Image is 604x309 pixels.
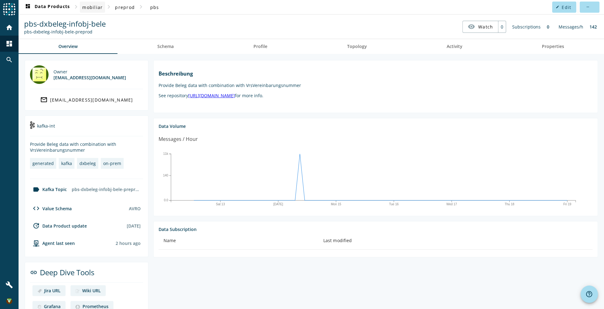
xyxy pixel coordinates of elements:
p: Provide Beleg data with combination with VrsVereinbarungsnummer [159,82,593,88]
div: on-prem [103,160,121,166]
mat-icon: label [32,186,40,193]
mat-icon: chevron_right [137,3,145,11]
div: agent-env-preprod [30,239,75,247]
th: Name [159,232,318,250]
img: spoud-logo.svg [3,3,15,15]
span: pbs-dxbeleg-infobj-bele [24,19,106,29]
text: 0.0 [164,198,168,202]
span: Watch [478,21,493,32]
div: Data Subscription [159,226,593,232]
div: Data Volume [159,123,593,129]
text: Sat 13 [216,202,225,206]
div: Messages/h [555,21,586,33]
div: Jira URL [44,288,61,294]
mat-icon: home [6,24,13,31]
div: 0 [544,21,552,33]
mat-icon: chevron_right [105,3,113,11]
span: Overview [58,44,78,49]
mat-icon: more_horiz [586,5,589,9]
img: 11564d625e1ef81f76cd95267eaef640 [6,298,12,304]
mat-icon: edit [556,5,559,9]
button: Edit [552,2,576,13]
mat-icon: search [6,56,13,63]
div: generated [32,160,54,166]
div: 0 [498,21,506,33]
text: 140 [163,174,168,177]
div: [DATE] [127,223,141,229]
button: mobiliar [80,2,105,13]
mat-icon: code [32,205,40,212]
span: Schema [157,44,174,49]
img: kafka-int [30,121,35,129]
div: Owner [53,69,126,75]
h1: Beschreibung [159,70,593,77]
div: Subscriptions [509,21,544,33]
mat-icon: chevron_right [72,3,80,11]
span: Profile [253,44,267,49]
img: mbx_301610@mobi.ch [30,65,49,84]
div: 142 [586,21,600,33]
text: [DATE] [273,202,283,206]
div: Messages / Hour [159,135,198,143]
a: deep dive imageWiki URL [70,285,106,296]
span: mobiliar [82,4,103,10]
text: Thu 18 [504,202,514,206]
text: Fri 19 [563,202,571,206]
div: dxbeleg [79,160,96,166]
div: Kafka Topic: pbs-dxbeleg-infobj-bele-preprod [24,29,106,35]
span: Data Products [24,3,70,11]
mat-icon: update [32,222,40,229]
div: Deep Dive Tools [30,267,143,283]
a: [URL][DOMAIN_NAME] [188,93,235,98]
div: [EMAIL_ADDRESS][DOMAIN_NAME] [53,75,126,81]
mat-icon: visibility [468,23,475,30]
span: Activity [446,44,462,49]
div: kafka [61,160,72,166]
img: deep dive image [75,289,80,293]
div: pbs-dxbeleg-infobj-bele-preprod [69,184,143,195]
button: pbs [145,2,164,13]
img: deep dive image [37,305,41,309]
img: deep dive image [37,289,42,293]
text: Mon 15 [331,202,341,206]
div: Data Product update [30,222,87,229]
div: Provide Beleg data with combination with VrsVereinbarungsnummer [30,141,143,153]
div: Kafka Topic [30,186,67,193]
span: preprod [115,4,135,10]
span: Properties [542,44,564,49]
a: [EMAIL_ADDRESS][DOMAIN_NAME] [30,94,143,105]
th: Last modified [318,232,593,250]
mat-icon: link [30,269,37,276]
mat-icon: dashboard [6,40,13,47]
mat-icon: build [6,281,13,289]
div: Agents typically reports every 15min to 1h [116,240,141,246]
span: pbs [150,4,159,10]
button: Watch [463,21,498,32]
mat-icon: mail_outline [40,96,48,103]
text: Tue 16 [389,202,399,206]
div: [EMAIL_ADDRESS][DOMAIN_NAME] [50,97,133,103]
mat-icon: help_outline [585,290,593,298]
button: preprod [113,2,137,13]
span: Edit [562,4,571,10]
img: deep dive image [75,305,80,309]
mat-icon: dashboard [24,3,32,11]
div: kafka-int [30,121,143,136]
text: Wed 17 [446,202,457,206]
a: deep dive imageJira URL [32,285,66,296]
span: Topology [347,44,367,49]
button: Data Products [22,2,72,13]
div: AVRO [129,206,141,211]
p: See repository for more info. [159,93,593,98]
div: Value Schema [30,205,72,212]
text: 11k [163,152,168,155]
div: Wiki URL [82,288,101,294]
